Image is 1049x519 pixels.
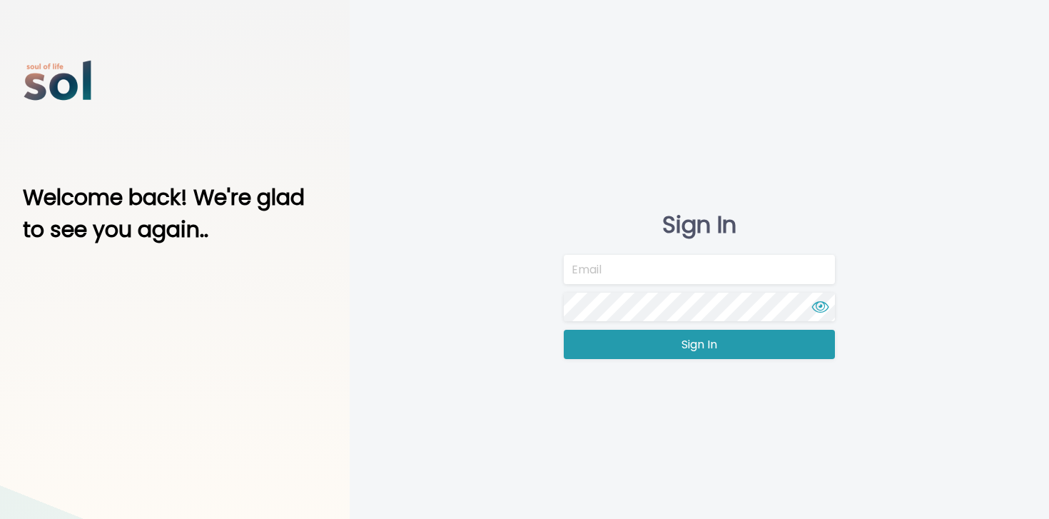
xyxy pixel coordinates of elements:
[564,330,835,359] button: Sign In
[23,181,327,246] h1: Welcome back! We're glad to see you again..
[681,336,717,353] span: Sign In
[23,46,94,117] img: logo.c816a1a4.png
[564,212,835,238] h1: Sign In
[564,255,835,284] input: Email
